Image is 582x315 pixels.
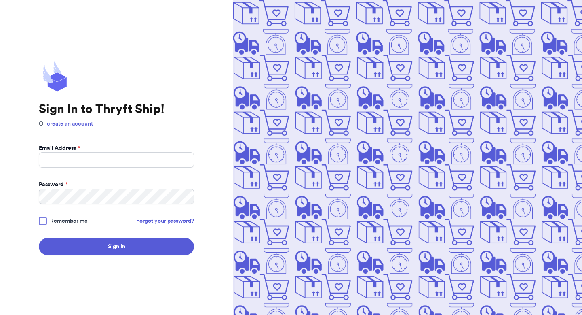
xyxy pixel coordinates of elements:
h1: Sign In to Thryft Ship! [39,102,194,117]
label: Email Address [39,144,80,152]
a: create an account [47,121,93,127]
a: Forgot your password? [136,217,194,225]
label: Password [39,181,68,189]
span: Remember me [50,217,88,225]
p: Or [39,120,194,128]
button: Sign In [39,238,194,255]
